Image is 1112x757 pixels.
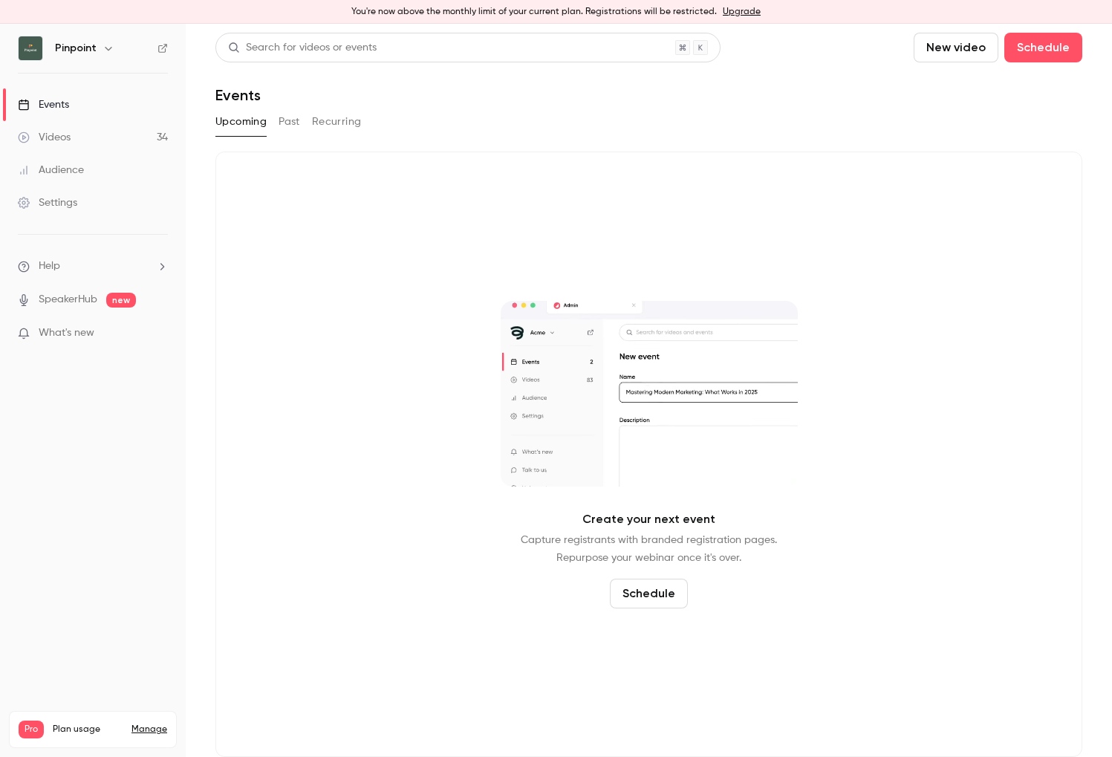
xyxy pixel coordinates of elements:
span: Plan usage [53,724,123,735]
button: Schedule [610,579,688,608]
span: What's new [39,325,94,341]
div: Videos [18,130,71,145]
button: Past [279,110,300,134]
button: Schedule [1004,33,1082,62]
a: Upgrade [723,6,761,18]
img: Pinpoint [19,36,42,60]
div: Audience [18,163,84,178]
button: Recurring [312,110,362,134]
button: New video [914,33,998,62]
span: new [106,293,136,308]
p: Create your next event [582,510,715,528]
div: Settings [18,195,77,210]
a: SpeakerHub [39,292,97,308]
span: Pro [19,721,44,738]
li: help-dropdown-opener [18,259,168,274]
h6: Pinpoint [55,41,97,56]
div: Events [18,97,69,112]
div: Search for videos or events [228,40,377,56]
h1: Events [215,86,261,104]
span: Help [39,259,60,274]
p: Capture registrants with branded registration pages. Repurpose your webinar once it's over. [521,531,777,567]
button: Upcoming [215,110,267,134]
a: Manage [131,724,167,735]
